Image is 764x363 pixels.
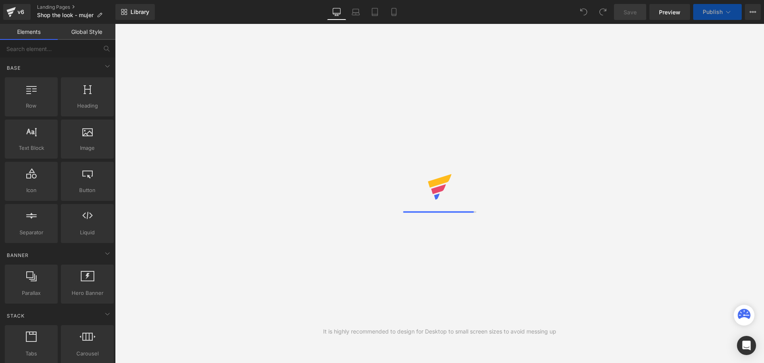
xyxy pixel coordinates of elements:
span: Image [63,144,111,152]
span: Banner [6,251,29,259]
button: More [745,4,761,20]
a: Desktop [327,4,346,20]
span: Liquid [63,228,111,237]
span: Text Block [7,144,55,152]
span: Tabs [7,349,55,358]
a: Preview [649,4,690,20]
button: Undo [576,4,592,20]
div: It is highly recommended to design for Desktop to small screen sizes to avoid messing up [323,327,556,336]
div: v6 [16,7,26,17]
a: Global Style [58,24,115,40]
div: Open Intercom Messenger [737,336,756,355]
span: Button [63,186,111,194]
a: Landing Pages [37,4,115,10]
button: Publish [693,4,742,20]
button: Redo [595,4,611,20]
a: Laptop [346,4,365,20]
a: v6 [3,4,31,20]
span: Icon [7,186,55,194]
span: Row [7,102,55,110]
span: Parallax [7,289,55,297]
span: Hero Banner [63,289,111,297]
span: Shop the look - mujer [37,12,94,18]
span: Publish [703,9,723,15]
span: Base [6,64,21,72]
span: Library [131,8,149,16]
a: Tablet [365,4,384,20]
a: Mobile [384,4,403,20]
span: Carousel [63,349,111,358]
span: Stack [6,312,25,320]
a: New Library [115,4,155,20]
span: Separator [7,228,55,237]
span: Save [624,8,637,16]
span: Heading [63,102,111,110]
span: Preview [659,8,680,16]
